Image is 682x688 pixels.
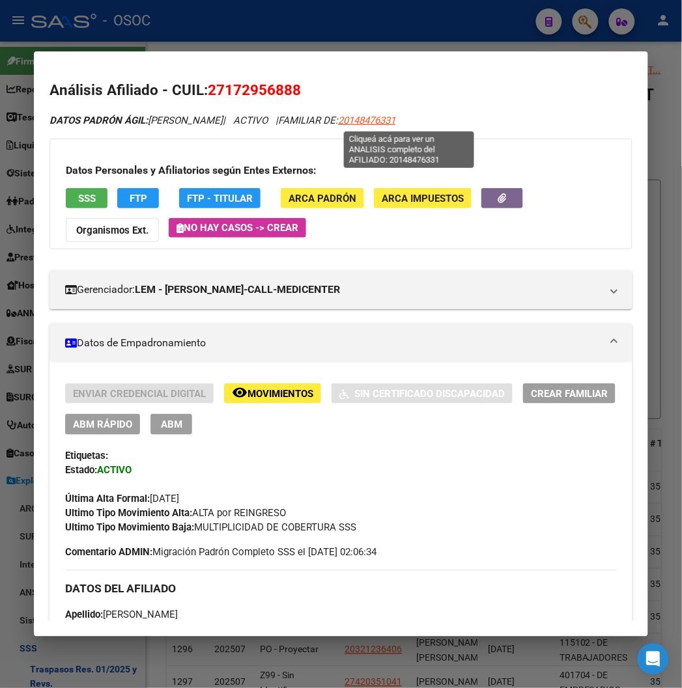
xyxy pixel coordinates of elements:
button: ARCA Impuestos [374,188,472,208]
h3: Datos Personales y Afiliatorios según Entes Externos: [66,163,616,178]
span: 20148476331 [338,115,395,126]
span: SSS [78,193,96,204]
h3: DATOS DEL AFILIADO [65,582,616,596]
button: SSS [66,188,107,208]
button: ABM [150,414,192,434]
button: FTP - Titular [179,188,261,208]
strong: Estado: [65,465,97,476]
span: Crear Familiar [531,388,608,400]
span: [PERSON_NAME] [65,609,178,621]
span: ARCA Padrón [289,193,356,204]
mat-icon: remove_red_eye [232,385,248,400]
span: No hay casos -> Crear [177,222,298,234]
mat-expansion-panel-header: Gerenciador:LEM - [PERSON_NAME]-CALL-MEDICENTER [50,270,632,309]
button: Crear Familiar [523,383,616,404]
button: Enviar Credencial Digital [65,383,214,404]
div: Open Intercom Messenger [638,644,669,675]
button: ABM Rápido [65,414,140,434]
button: No hay casos -> Crear [169,218,306,238]
mat-panel-title: Datos de Empadronamiento [65,335,601,351]
span: Migración Padrón Completo SSS el [DATE] 02:06:34 [65,545,377,560]
span: MULTIPLICIDAD DE COBERTURA SSS [65,522,356,534]
strong: Etiquetas: [65,450,108,462]
h2: Análisis Afiliado - CUIL: [50,79,632,102]
button: FTP [117,188,159,208]
button: Movimientos [224,383,321,404]
span: 27172956888 [208,81,301,98]
strong: Apellido: [65,609,103,621]
button: ARCA Padrón [281,188,364,208]
button: Sin Certificado Discapacidad [332,383,513,404]
strong: Ultimo Tipo Movimiento Baja: [65,522,194,534]
span: Enviar Credencial Digital [73,388,206,400]
strong: DATOS PADRÓN ÁGIL: [50,115,148,126]
strong: Última Alta Formal: [65,493,150,505]
strong: Comentario ADMIN: [65,547,152,558]
button: Organismos Ext. [66,218,159,242]
span: ALTA por REINGRESO [65,508,286,519]
span: ABM Rápido [73,419,132,431]
span: Sin Certificado Discapacidad [354,388,505,400]
span: [DATE] [65,493,179,505]
mat-panel-title: Gerenciador: [65,282,601,297]
strong: Ultimo Tipo Movimiento Alta: [65,508,192,519]
strong: ACTIVO [97,465,132,476]
strong: Organismos Ext. [76,225,149,236]
mat-expansion-panel-header: Datos de Empadronamiento [50,323,632,363]
span: Movimientos [248,388,313,400]
span: FTP [130,193,147,204]
i: | ACTIVO | [50,115,395,126]
span: [PERSON_NAME] [50,115,223,126]
span: FAMILIAR DE: [278,115,395,126]
span: ARCA Impuestos [382,193,464,204]
span: FTP - Titular [187,193,253,204]
strong: LEM - [PERSON_NAME]-CALL-MEDICENTER [135,282,340,297]
span: ABM [161,419,182,431]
